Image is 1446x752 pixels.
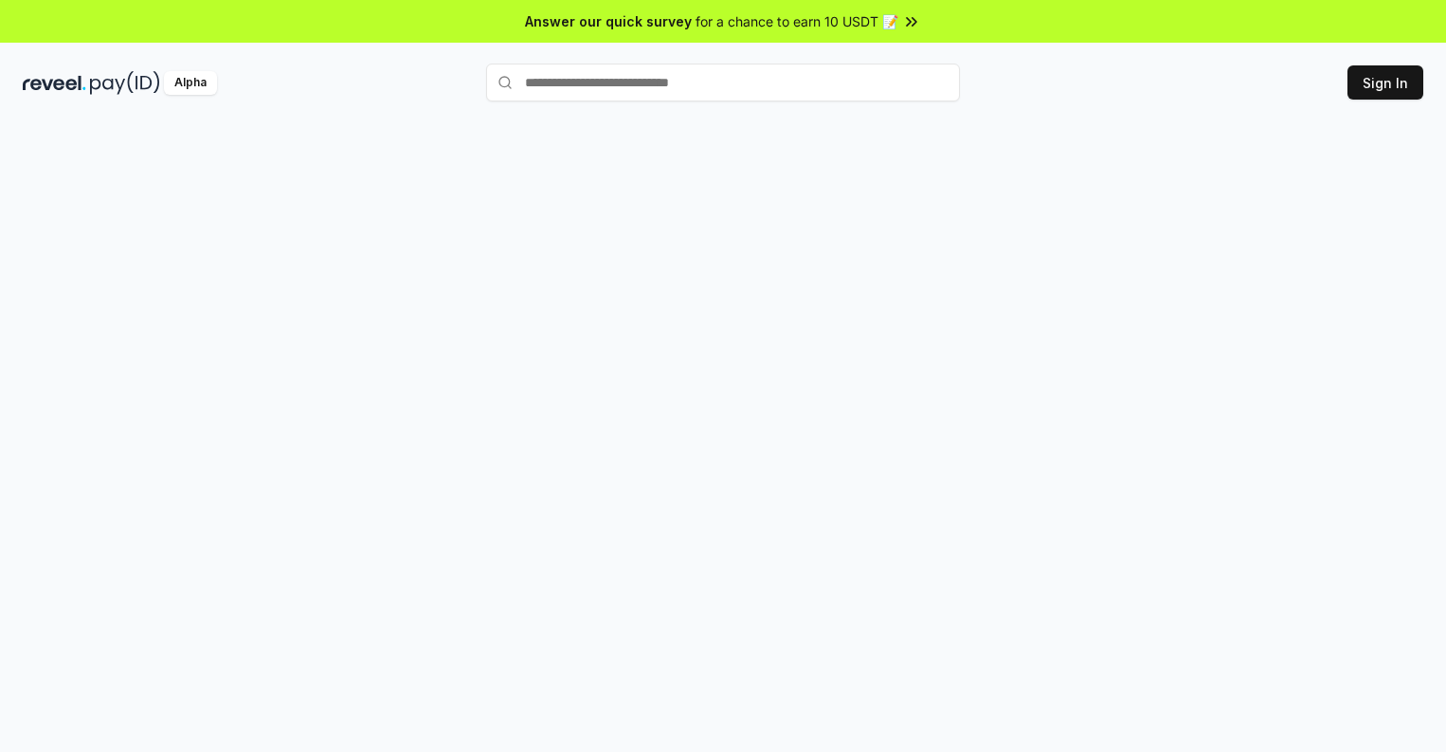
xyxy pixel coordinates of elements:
[164,71,217,95] div: Alpha
[1347,65,1423,100] button: Sign In
[696,11,898,31] span: for a chance to earn 10 USDT 📝
[23,71,86,95] img: reveel_dark
[90,71,160,95] img: pay_id
[525,11,692,31] span: Answer our quick survey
